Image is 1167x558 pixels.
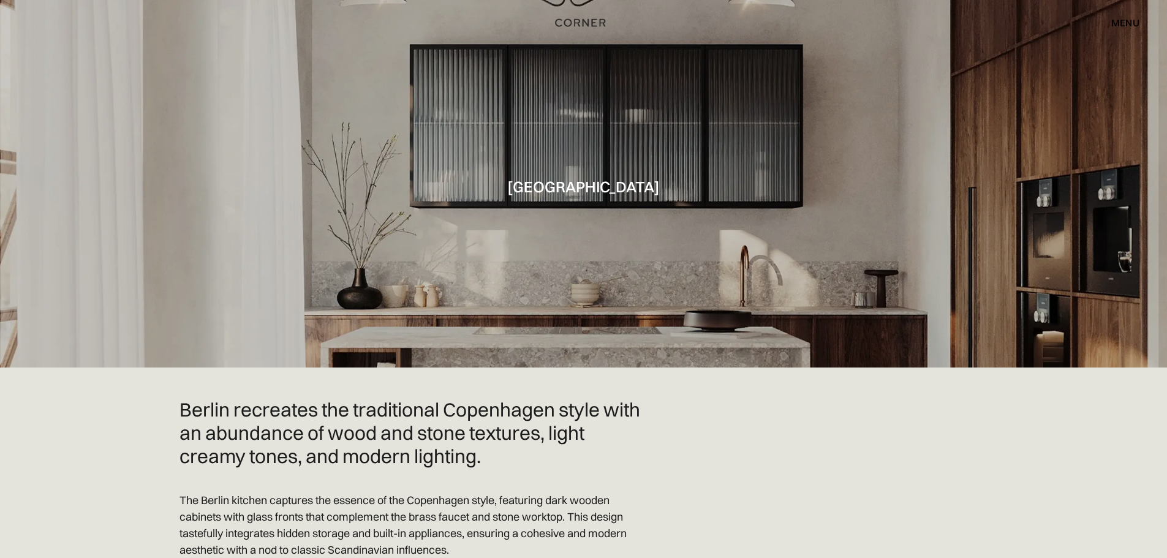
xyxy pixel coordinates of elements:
[507,178,660,195] h1: [GEOGRAPHIC_DATA]
[179,492,645,558] p: The Berlin kitchen captures the essence of the Copenhagen style, featuring dark wooden cabinets w...
[542,15,625,31] a: home
[1099,12,1139,33] div: menu
[1111,18,1139,28] div: menu
[179,398,645,467] h2: Berlin recreates the traditional Copenhagen style with an abundance of wood and stone textures, l...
